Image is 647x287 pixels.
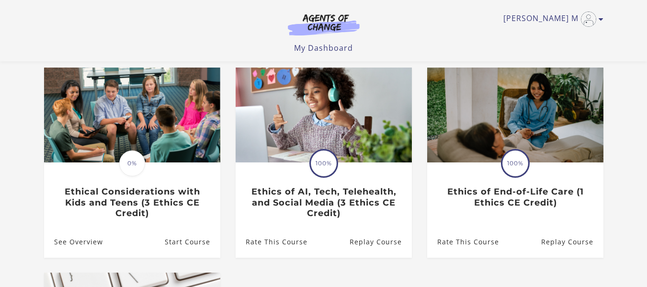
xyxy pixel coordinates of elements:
a: Ethics of End-of-Life Care (1 Ethics CE Credit): Resume Course [541,226,603,257]
a: Ethics of AI, Tech, Telehealth, and Social Media (3 Ethics CE Credit): Resume Course [349,226,411,257]
a: Ethical Considerations with Kids and Teens (3 Ethics CE Credit): Resume Course [164,226,220,257]
img: Agents of Change Logo [278,13,370,35]
a: My Dashboard [294,43,353,53]
a: Toggle menu [503,11,599,27]
a: Ethics of End-of-Life Care (1 Ethics CE Credit): Rate This Course [427,226,499,257]
a: Ethical Considerations with Kids and Teens (3 Ethics CE Credit): See Overview [44,226,103,257]
h3: Ethical Considerations with Kids and Teens (3 Ethics CE Credit) [54,186,210,219]
span: 100% [502,150,528,176]
span: 0% [119,150,145,176]
h3: Ethics of AI, Tech, Telehealth, and Social Media (3 Ethics CE Credit) [246,186,401,219]
span: 100% [311,150,337,176]
a: Ethics of AI, Tech, Telehealth, and Social Media (3 Ethics CE Credit): Rate This Course [236,226,307,257]
h3: Ethics of End-of-Life Care (1 Ethics CE Credit) [437,186,593,208]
